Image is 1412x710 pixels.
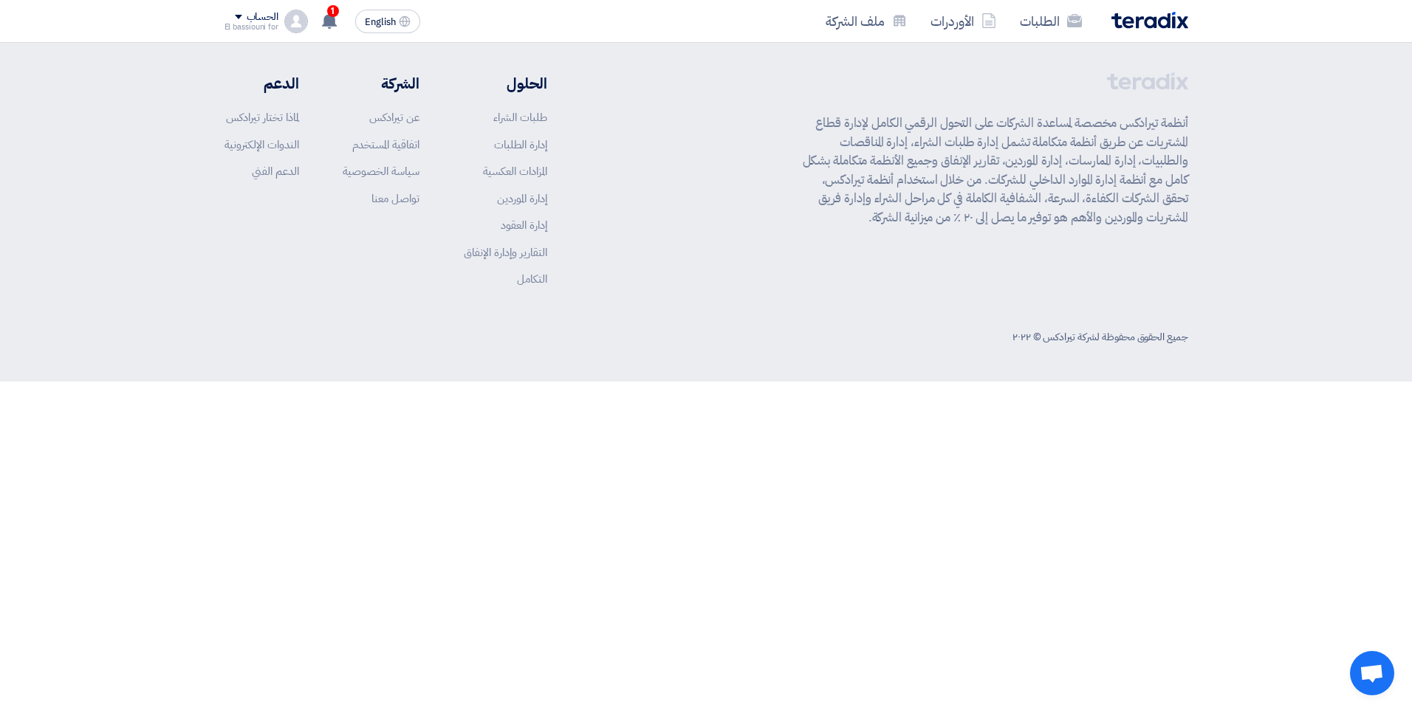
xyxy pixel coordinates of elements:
[483,163,547,179] a: المزادات العكسية
[355,10,420,33] button: English
[369,109,419,125] a: عن تيرادكس
[327,5,339,17] span: 1
[226,109,299,125] a: لماذا تختار تيرادكس
[352,137,419,153] a: اتفاقية المستخدم
[247,11,278,24] div: الحساب
[225,72,299,94] li: الدعم
[517,271,547,287] a: التكامل
[225,137,299,153] a: الندوات الإلكترونية
[365,17,396,27] span: English
[1111,12,1188,29] img: Teradix logo
[225,23,278,31] div: El bassiouni for
[1012,329,1187,345] div: جميع الحقوق محفوظة لشركة تيرادكس © ٢٠٢٢
[464,244,547,261] a: التقارير وإدارة الإنفاق
[464,72,547,94] li: الحلول
[501,217,547,233] a: إدارة العقود
[1008,4,1094,38] a: الطلبات
[284,10,308,33] img: profile_test.png
[1350,651,1394,695] div: Open chat
[919,4,1008,38] a: الأوردرات
[371,190,419,207] a: تواصل معنا
[497,190,547,207] a: إدارة الموردين
[494,137,547,153] a: إدارة الطلبات
[803,114,1188,227] p: أنظمة تيرادكس مخصصة لمساعدة الشركات على التحول الرقمي الكامل لإدارة قطاع المشتريات عن طريق أنظمة ...
[343,163,419,179] a: سياسة الخصوصية
[814,4,919,38] a: ملف الشركة
[252,163,299,179] a: الدعم الفني
[343,72,419,94] li: الشركة
[493,109,547,125] a: طلبات الشراء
